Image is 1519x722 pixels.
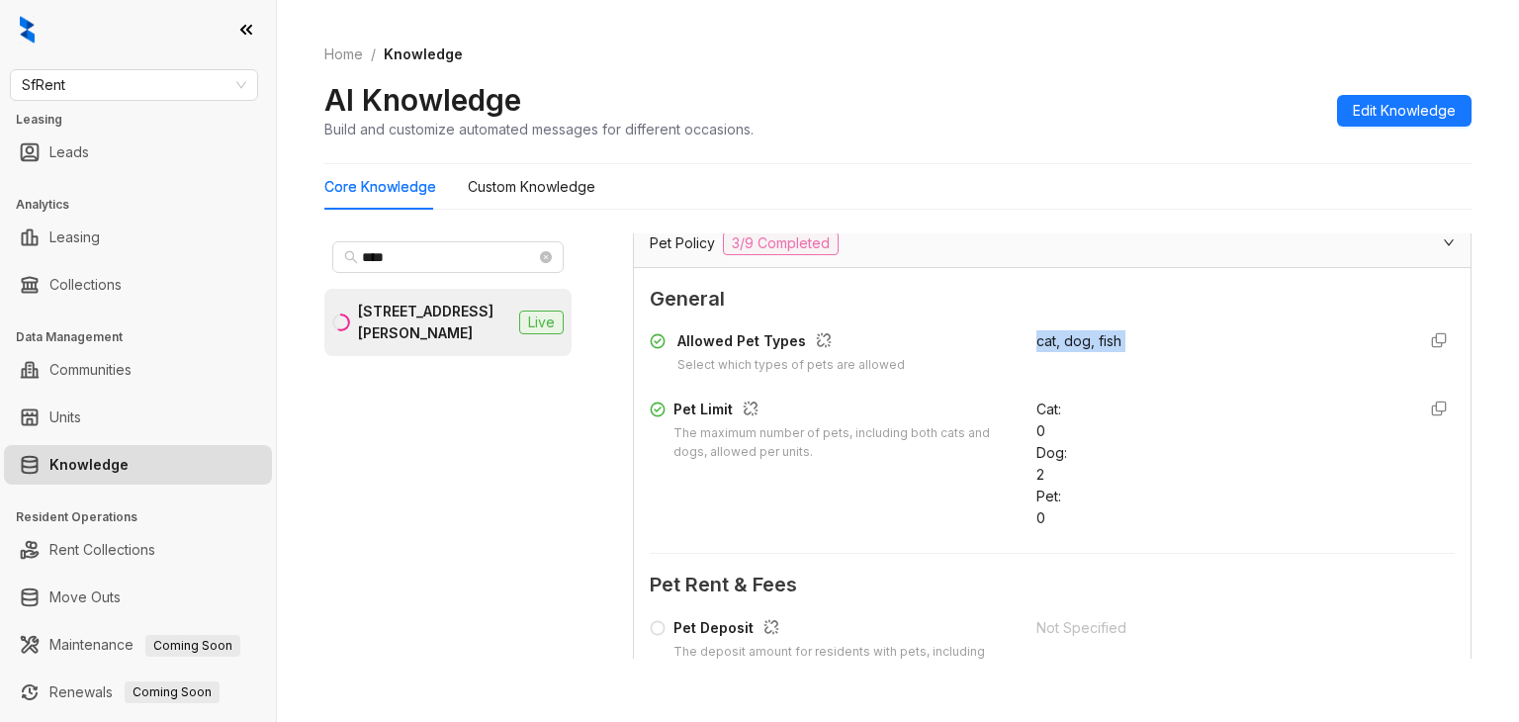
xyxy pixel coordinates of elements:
[49,530,155,570] a: Rent Collections
[1353,100,1456,122] span: Edit Knowledge
[49,445,129,485] a: Knowledge
[125,681,220,703] span: Coming Soon
[358,301,511,344] div: [STREET_ADDRESS][PERSON_NAME]
[49,265,122,305] a: Collections
[1036,332,1121,349] span: cat, dog, fish
[49,398,81,437] a: Units
[49,578,121,617] a: Move Outs
[634,220,1471,267] div: Pet Policy3/9 Completed
[1036,442,1399,464] div: Dog :
[673,617,1013,643] div: Pet Deposit
[650,570,1455,600] span: Pet Rent & Fees
[540,251,552,263] span: close-circle
[519,311,564,334] span: Live
[1443,236,1455,248] span: expanded
[1337,95,1472,127] button: Edit Knowledge
[4,530,272,570] li: Rent Collections
[49,218,100,257] a: Leasing
[16,508,276,526] h3: Resident Operations
[16,111,276,129] h3: Leasing
[145,635,240,657] span: Coming Soon
[22,70,246,100] span: SfRent
[677,356,905,375] div: Select which types of pets are allowed
[16,328,276,346] h3: Data Management
[677,330,905,356] div: Allowed Pet Types
[4,133,272,172] li: Leads
[4,625,272,665] li: Maintenance
[384,45,463,62] span: Knowledge
[4,578,272,617] li: Move Outs
[723,231,839,255] span: 3/9 Completed
[1036,464,1399,486] div: 2
[1036,617,1399,639] div: Not Specified
[49,133,89,172] a: Leads
[49,673,220,712] a: RenewalsComing Soon
[324,81,521,119] h2: AI Knowledge
[1036,507,1399,529] div: 0
[344,250,358,264] span: search
[371,44,376,65] li: /
[1036,399,1399,420] div: Cat :
[4,350,272,390] li: Communities
[650,284,1455,315] span: General
[650,232,715,254] span: Pet Policy
[1036,486,1399,507] div: Pet :
[49,350,132,390] a: Communities
[324,119,754,139] div: Build and customize automated messages for different occasions.
[673,399,1013,424] div: Pet Limit
[468,176,595,198] div: Custom Knowledge
[673,643,1013,680] div: The deposit amount for residents with pets, including both cats and dogs.
[4,445,272,485] li: Knowledge
[673,424,1013,462] div: The maximum number of pets, including both cats and dogs, allowed per units.
[1036,420,1399,442] div: 0
[320,44,367,65] a: Home
[4,673,272,712] li: Renewals
[16,196,276,214] h3: Analytics
[324,176,436,198] div: Core Knowledge
[4,398,272,437] li: Units
[20,16,35,44] img: logo
[4,265,272,305] li: Collections
[4,218,272,257] li: Leasing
